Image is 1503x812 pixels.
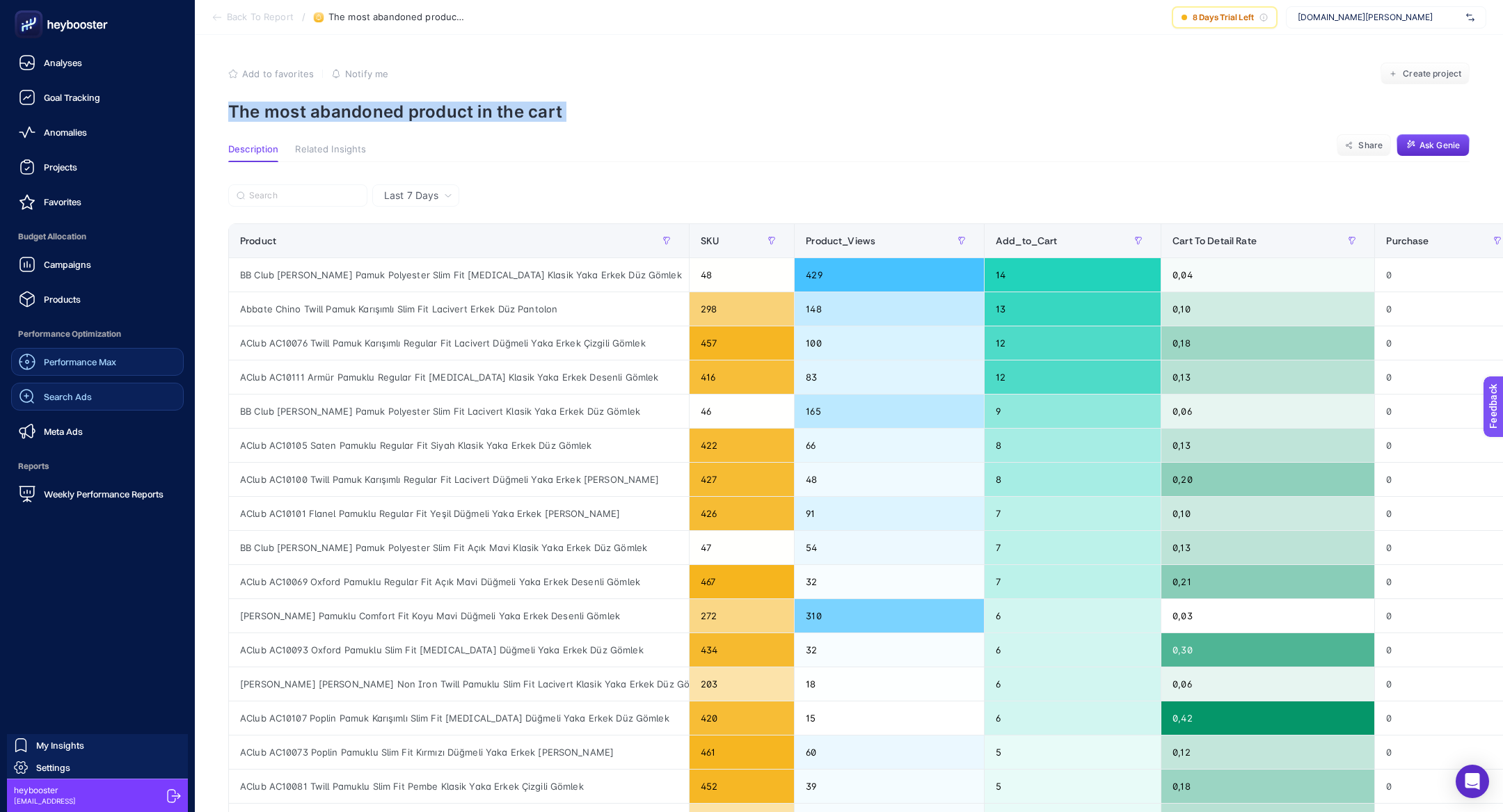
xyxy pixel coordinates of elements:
[295,144,366,162] button: Related Insights
[1161,292,1374,326] div: 0,10
[229,258,689,292] div: BB Club [PERSON_NAME] Pamuk Polyester Slim Fit [MEDICAL_DATA] Klasik Yaka Erkek Düz Gömlek
[985,531,1161,564] div: 7
[228,68,314,79] button: Add to favorites
[1386,235,1429,246] span: Purchase
[1358,140,1383,151] span: Share
[985,395,1161,428] div: 9
[229,599,689,632] div: [PERSON_NAME] Pamuklu Comfort Fit Koyu Mavi Düğmeli Yaka Erkek Desenli Gömlek
[229,326,689,360] div: AClub AC10076 Twill Pamuk Karışımlı Regular Fit Lacivert Düğmeli Yaka Erkek Çizgili Gömlek
[14,796,76,806] span: [EMAIL_ADDRESS]
[11,285,184,313] a: Products
[11,153,184,181] a: Projects
[384,189,438,202] span: Last 7 Days
[985,326,1161,360] div: 12
[690,701,794,735] div: 420
[795,326,984,360] div: 100
[44,127,87,138] span: Anomalies
[1161,326,1374,360] div: 0,18
[44,488,164,500] span: Weekly Performance Reports
[690,565,794,598] div: 467
[690,292,794,326] div: 298
[11,383,184,411] a: Search Ads
[985,292,1161,326] div: 13
[229,701,689,735] div: AClub AC10107 Poplin Pamuk Karışımlı Slim Fit [MEDICAL_DATA] Düğmeli Yaka Erkek Düz Gömlek
[11,417,184,445] a: Meta Ads
[1161,735,1374,769] div: 0,12
[44,259,91,270] span: Campaigns
[1161,565,1374,598] div: 0,21
[229,497,689,530] div: AClub AC10101 Flanel Pamuklu Regular Fit Yeşil Düğmeli Yaka Erkek [PERSON_NAME]
[1161,360,1374,394] div: 0,13
[44,161,77,173] span: Projects
[690,667,794,701] div: 203
[690,531,794,564] div: 47
[690,463,794,496] div: 427
[240,235,276,246] span: Product
[690,633,794,667] div: 434
[1161,770,1374,803] div: 0,18
[1397,134,1470,157] button: Ask Genie
[1161,599,1374,632] div: 0,03
[690,599,794,632] div: 272
[228,144,278,155] span: Description
[985,735,1161,769] div: 5
[44,92,100,103] span: Goal Tracking
[795,429,984,462] div: 66
[229,429,689,462] div: AClub AC10105 Saten Pamuklu Regular Fit Siyah Klasik Yaka Erkek Düz Gömlek
[229,395,689,428] div: BB Club [PERSON_NAME] Pamuk Polyester Slim Fit Lacivert Klasik Yaka Erkek Düz Gömlek
[806,235,875,246] span: Product_Views
[1193,12,1254,23] span: 8 Days Trial Left
[345,68,388,79] span: Notify me
[7,756,188,779] a: Settings
[1403,68,1461,79] span: Create project
[44,294,81,305] span: Products
[229,531,689,564] div: BB Club [PERSON_NAME] Pamuk Polyester Slim Fit Açık Mavi Klasik Yaka Erkek Düz Gömlek
[44,391,92,402] span: Search Ads
[44,426,83,437] span: Meta Ads
[1381,63,1470,85] button: Create project
[249,191,359,201] input: Search
[795,565,984,598] div: 32
[1161,497,1374,530] div: 0,10
[44,356,116,367] span: Performance Max
[11,83,184,111] a: Goal Tracking
[229,360,689,394] div: AClub AC10111 Armür Pamuklu Regular Fit [MEDICAL_DATA] Klasik Yaka Erkek Desenli Gömlek
[1161,395,1374,428] div: 0,06
[1161,667,1374,701] div: 0,06
[229,735,689,769] div: AClub AC10073 Poplin Pamuklu Slim Fit Kırmızı Düğmeli Yaka Erkek [PERSON_NAME]
[1161,633,1374,667] div: 0,30
[690,360,794,394] div: 416
[985,565,1161,598] div: 7
[229,463,689,496] div: AClub AC10100 Twill Pamuk Karışımlı Regular Fit Lacivert Düğmeli Yaka Erkek [PERSON_NAME]
[690,735,794,769] div: 461
[229,667,689,701] div: [PERSON_NAME] [PERSON_NAME] Non Iron Twill Pamuklu Slim Fit Lacivert Klasik Yaka Erkek Düz Gömlek
[242,68,314,79] span: Add to favorites
[36,740,84,751] span: My Insights
[1172,235,1257,246] span: Cart To Detail Rate
[690,429,794,462] div: 422
[701,235,719,246] span: SKU
[1419,140,1460,151] span: Ask Genie
[1456,765,1489,798] div: Open Intercom Messenger
[229,770,689,803] div: AClub AC10081 Twill Pamuklu Slim Fit Pembe Klasik Yaka Erkek Çizgili Gömlek
[14,785,76,796] span: heybooster
[328,12,468,23] span: The most abandoned product in the cart
[985,258,1161,292] div: 14
[795,770,984,803] div: 39
[795,463,984,496] div: 48
[795,633,984,667] div: 32
[1298,12,1461,23] span: [DOMAIN_NAME][PERSON_NAME]
[11,250,184,278] a: Campaigns
[228,144,278,162] button: Description
[331,68,388,79] button: Notify me
[690,326,794,360] div: 457
[1161,258,1374,292] div: 0,04
[11,320,184,348] span: Performance Optimization
[229,565,689,598] div: AClub AC10069 Oxford Pamuklu Regular Fit Açık Mavi Düğmeli Yaka Erkek Desenli Gömlek
[985,633,1161,667] div: 6
[302,11,305,22] span: /
[44,57,82,68] span: Analyses
[996,235,1058,246] span: Add_to_Cart
[44,196,81,207] span: Favorites
[985,770,1161,803] div: 5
